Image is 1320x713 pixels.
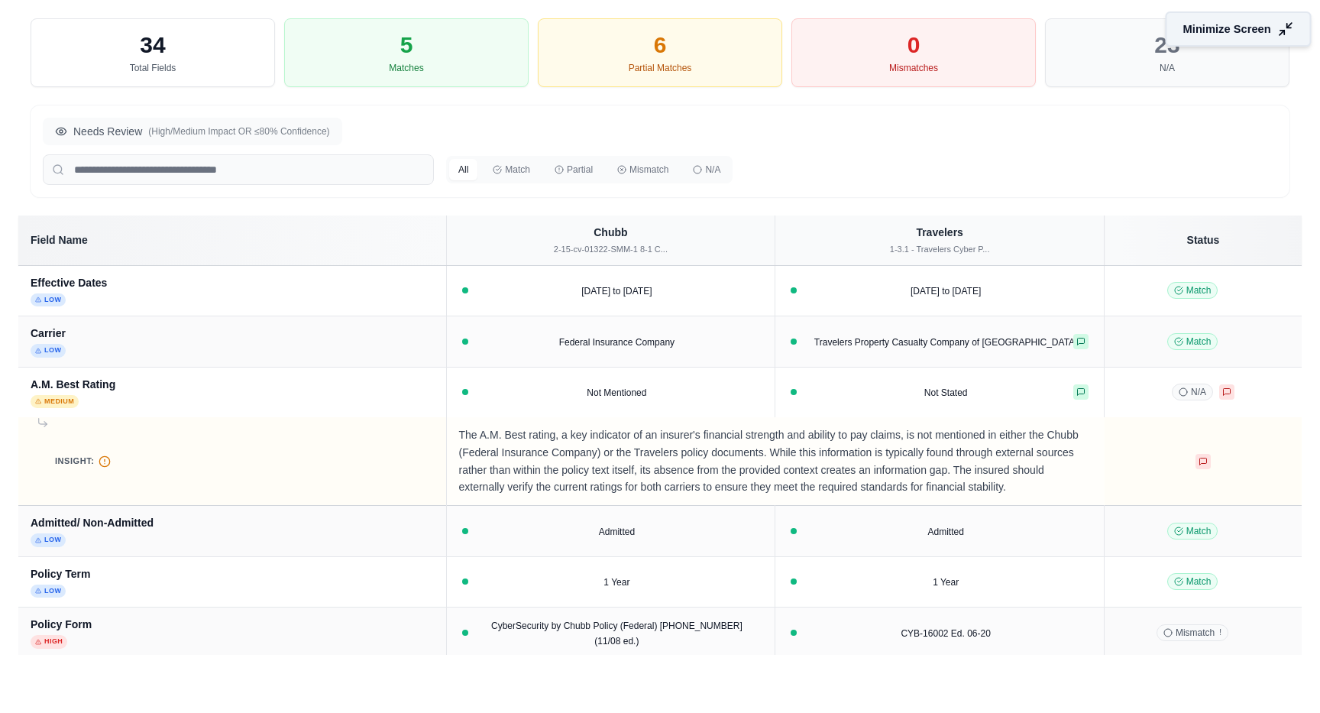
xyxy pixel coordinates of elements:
[456,243,766,256] div: 2-15-cv-01322-SMM-1 8-1 C...
[907,31,920,59] div: 0
[140,31,165,59] div: 34
[1167,282,1218,299] span: Match
[1167,333,1218,350] span: Match
[559,337,675,348] span: Federal Insurance Company
[654,31,667,59] div: 6
[599,527,635,537] span: Admitted
[31,377,434,392] div: A.M. Best Rating
[933,577,959,588] span: 1 Year
[31,533,66,547] span: Low
[1219,627,1221,639] span: !
[1160,62,1175,74] div: N/A
[901,628,990,639] span: CYB-16002 Ed. 06-20
[1172,384,1213,400] span: N/A
[608,159,678,180] button: Mismatch
[31,585,66,598] span: Low
[545,159,602,180] button: Partial
[456,225,766,240] div: Chubb
[31,344,66,358] span: Low
[785,225,1095,240] div: Travelers
[31,395,79,409] span: Medium
[581,286,652,297] span: [DATE] to [DATE]
[31,275,434,290] div: Effective Dates
[1183,21,1271,37] span: Minimize Screen
[924,387,968,398] span: Not Stated
[31,326,434,341] div: Carrier
[18,216,446,265] th: Field Name
[389,62,423,74] div: Matches
[1105,216,1302,265] th: Status
[911,286,981,297] span: [DATE] to [DATE]
[31,293,66,307] span: Low
[1167,573,1218,590] span: Match
[449,159,477,180] button: All
[31,566,434,582] div: Policy Term
[459,426,1092,496] p: The A.M. Best rating, a key indicator of an insurer's financial strength and ability to pay claim...
[1195,454,1211,469] button: Negative feedback provided
[1073,384,1089,400] button: Positive feedback provided
[1167,523,1218,540] span: Match
[1157,624,1228,641] span: Mismatch
[484,159,539,180] button: Match
[785,243,1095,256] div: 1-3.1 - Travelers Cyber P...
[31,617,434,632] div: Policy Form
[31,515,434,530] div: Admitted/ Non-Admitted
[927,527,963,537] span: Admitted
[1154,31,1179,59] div: 23
[814,337,1078,348] span: Travelers Property Casualty Company of [GEOGRAPHIC_DATA]
[148,125,329,138] span: (High/Medium Impact OR ≤80% Confidence)
[889,62,938,74] div: Mismatches
[1073,334,1089,349] button: Positive feedback provided
[1166,11,1312,47] button: Minimize Screen
[603,577,629,588] span: 1 Year
[55,455,94,468] span: Insight:
[400,31,413,59] div: 5
[629,62,692,74] div: Partial Matches
[31,635,67,649] span: High
[43,118,342,145] button: Needs Review(High/Medium Impact OR ≤80% Confidence)
[684,159,730,180] button: N/A
[130,62,176,74] div: Total Fields
[587,387,646,398] span: Not Mentioned
[491,621,742,647] span: CyberSecurity by Chubb Policy (Federal) [PHONE_NUMBER] (11/08 ed.)
[1219,384,1234,400] button: Negative feedback provided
